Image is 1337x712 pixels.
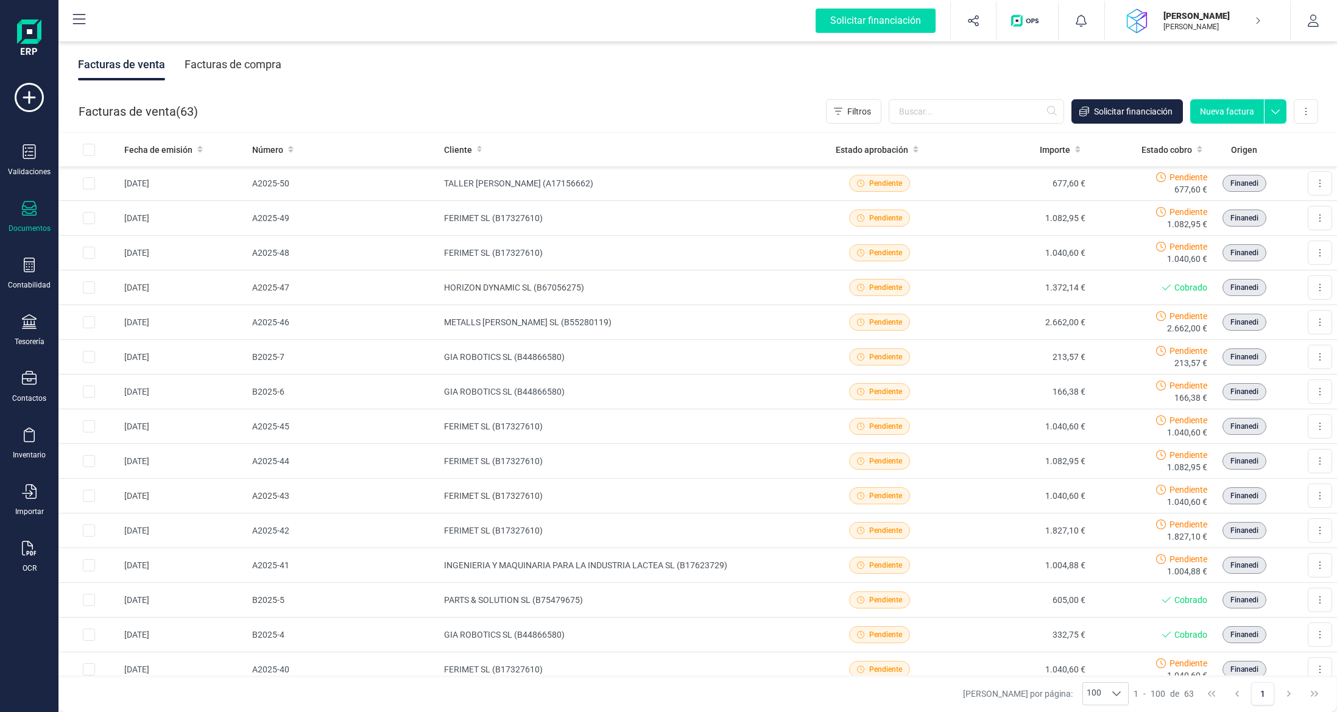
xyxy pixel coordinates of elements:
[869,247,902,258] span: Pendiente
[1169,657,1207,669] span: Pendiente
[1169,241,1207,253] span: Pendiente
[119,583,247,618] td: [DATE]
[950,305,1090,340] td: 2.662,00 €
[1230,282,1258,293] span: Finanedi
[1303,682,1326,705] button: Last Page
[119,444,247,479] td: [DATE]
[439,375,810,409] td: GIA ROBOTICS SL (B44866580)
[83,420,95,432] div: Row Selected 062287f6-f64f-48e8-941a-3d0bf935b97e
[17,19,41,58] img: Logo Finanedi
[1230,594,1258,605] span: Finanedi
[119,305,247,340] td: [DATE]
[869,386,902,397] span: Pendiente
[1174,392,1207,404] span: 166,38 €
[889,99,1064,124] input: Buscar...
[119,618,247,652] td: [DATE]
[869,351,902,362] span: Pendiente
[1094,105,1173,118] span: Solicitar financiación
[83,629,95,641] div: Row Selected 40644282-de34-4498-b10e-6719399c3ee6
[439,409,810,444] td: FERIMET SL (B17327610)
[439,548,810,583] td: INGENIERIA Y MAQUINARIA PARA LA INDUSTRIA LACTEA SL (B17623729)
[1169,345,1207,357] span: Pendiente
[1226,682,1249,705] button: Previous Page
[1169,553,1207,565] span: Pendiente
[1169,171,1207,183] span: Pendiente
[826,99,881,124] button: Filtros
[1184,688,1194,700] span: 63
[79,99,198,124] div: Facturas de venta ( )
[8,167,51,177] div: Validaciones
[836,144,908,156] span: Estado aprobación
[1167,426,1207,439] span: 1.040,60 €
[1167,565,1207,577] span: 1.004,88 €
[119,479,247,513] td: [DATE]
[439,479,810,513] td: FERIMET SL (B17327610)
[1190,99,1264,124] button: Nueva factura
[247,375,439,409] td: B2025-6
[1230,213,1258,224] span: Finanedi
[950,375,1090,409] td: 166,38 €
[83,663,95,675] div: Row Selected f85fdf74-302a-4f5d-8cb2-f6286b2286e5
[439,166,810,201] td: TALLER [PERSON_NAME] (A17156662)
[869,421,902,432] span: Pendiente
[247,236,439,270] td: A2025-48
[247,513,439,548] td: A2025-42
[12,393,46,403] div: Contactos
[83,490,95,502] div: Row Selected 66a70b31-d03c-4f15-a7e8-903ba0d6fa23
[119,409,247,444] td: [DATE]
[1134,688,1194,700] div: -
[439,305,810,340] td: METALLS [PERSON_NAME] SL (B55280119)
[1167,496,1207,508] span: 1.040,60 €
[950,166,1090,201] td: 677,60 €
[950,444,1090,479] td: 1.082,95 €
[869,664,902,675] span: Pendiente
[439,652,810,687] td: FERIMET SL (B17327610)
[247,340,439,375] td: B2025-7
[247,652,439,687] td: A2025-40
[801,1,950,40] button: Solicitar financiación
[1230,456,1258,467] span: Finanedi
[23,563,37,573] div: OCR
[1169,484,1207,496] span: Pendiente
[1230,178,1258,189] span: Finanedi
[1230,386,1258,397] span: Finanedi
[950,513,1090,548] td: 1.827,10 €
[1174,357,1207,369] span: 213,57 €
[119,375,247,409] td: [DATE]
[950,340,1090,375] td: 213,57 €
[950,652,1090,687] td: 1.040,60 €
[869,282,902,293] span: Pendiente
[439,583,810,618] td: PARTS & SOLUTION SL (B75479675)
[83,524,95,537] div: Row Selected 12fdd6b4-4cdd-45ae-a425-086c7d11c03e
[1251,682,1274,705] button: Page 1
[439,444,810,479] td: FERIMET SL (B17327610)
[869,594,902,605] span: Pendiente
[869,317,902,328] span: Pendiente
[247,444,439,479] td: A2025-44
[119,548,247,583] td: [DATE]
[1167,530,1207,543] span: 1.827,10 €
[13,450,46,460] div: Inventario
[1231,144,1257,156] span: Origen
[124,144,192,156] span: Fecha de emisión
[1230,629,1258,640] span: Finanedi
[1230,560,1258,571] span: Finanedi
[1230,351,1258,362] span: Finanedi
[1004,1,1051,40] button: Logo de OPS
[869,456,902,467] span: Pendiente
[83,455,95,467] div: Row Selected af8fd592-81fc-4902-901e-9d5374c57315
[1169,206,1207,218] span: Pendiente
[444,144,472,156] span: Cliente
[247,270,439,305] td: A2025-47
[83,351,95,363] div: Row Selected e079cae1-428f-4a6c-b7ca-14273dc9b9f1
[1167,669,1207,682] span: 1.040,60 €
[869,560,902,571] span: Pendiente
[83,559,95,571] div: Row Selected 3a77c301-1581-4af6-88b0-f19c6bfe1f7d
[439,236,810,270] td: FERIMET SL (B17327610)
[247,479,439,513] td: A2025-43
[950,548,1090,583] td: 1.004,88 €
[950,583,1090,618] td: 605,00 €
[1011,15,1043,27] img: Logo de OPS
[180,103,194,120] span: 63
[1200,682,1223,705] button: First Page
